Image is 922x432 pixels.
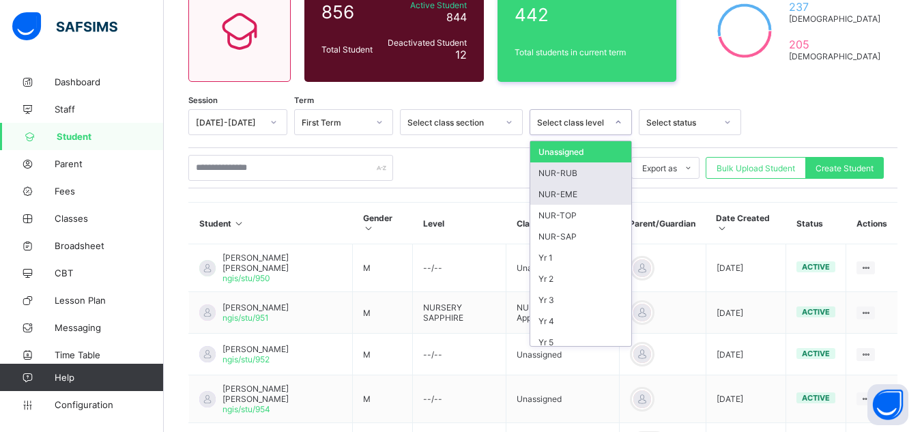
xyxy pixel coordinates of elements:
[506,334,620,375] td: Unassigned
[353,203,413,244] th: Gender
[706,244,786,292] td: [DATE]
[189,203,353,244] th: Student
[233,218,245,229] i: Sort in Ascending Order
[530,184,631,205] div: NUR-EME
[196,117,262,128] div: [DATE]-[DATE]
[642,163,677,173] span: Export as
[294,96,314,105] span: Term
[385,38,467,48] span: Deactivated Student
[55,322,164,333] span: Messaging
[222,273,270,283] span: ngis/stu/950
[455,48,467,61] span: 12
[55,399,163,410] span: Configuration
[786,203,846,244] th: Status
[55,295,164,306] span: Lesson Plan
[57,131,164,142] span: Student
[222,313,269,323] span: ngis/stu/951
[407,117,498,128] div: Select class section
[353,375,413,423] td: M
[55,186,164,197] span: Fees
[413,203,506,244] th: Level
[222,344,289,354] span: [PERSON_NAME]
[530,205,631,226] div: NUR-TOP
[846,203,897,244] th: Actions
[55,76,164,87] span: Dashboard
[55,240,164,251] span: Broadsheet
[55,158,164,169] span: Parent
[530,226,631,247] div: NUR-SAP
[222,354,270,364] span: ngis/stu/952
[318,41,381,58] div: Total Student
[802,393,830,403] span: active
[222,253,342,273] span: [PERSON_NAME] [PERSON_NAME]
[506,375,620,423] td: Unassigned
[222,404,270,414] span: ngis/stu/954
[789,51,880,61] span: [DEMOGRAPHIC_DATA]
[530,332,631,353] div: Yr 5
[506,244,620,292] td: Unassigned
[506,292,620,334] td: NURSERY SAPPHIRE Apple
[413,334,506,375] td: --/--
[363,223,375,233] i: Sort in Ascending Order
[413,292,506,334] td: NURSERY SAPPHIRE
[506,203,620,244] th: Class
[530,268,631,289] div: Yr 2
[413,375,506,423] td: --/--
[55,213,164,224] span: Classes
[802,307,830,317] span: active
[537,117,607,128] div: Select class level
[530,289,631,311] div: Yr 3
[302,117,368,128] div: First Term
[515,47,660,57] span: Total students in current term
[646,117,716,128] div: Select status
[515,4,660,25] span: 442
[321,1,378,23] span: 856
[530,311,631,332] div: Yr 4
[353,292,413,334] td: M
[717,163,795,173] span: Bulk Upload Student
[530,141,631,162] div: Unassigned
[353,334,413,375] td: M
[706,375,786,423] td: [DATE]
[706,334,786,375] td: [DATE]
[353,244,413,292] td: M
[816,163,874,173] span: Create Student
[222,302,289,313] span: [PERSON_NAME]
[413,244,506,292] td: --/--
[222,384,342,404] span: [PERSON_NAME] [PERSON_NAME]
[789,14,880,24] span: [DEMOGRAPHIC_DATA]
[55,372,163,383] span: Help
[802,349,830,358] span: active
[706,203,786,244] th: Date Created
[802,262,830,272] span: active
[55,349,164,360] span: Time Table
[188,96,218,105] span: Session
[55,104,164,115] span: Staff
[619,203,706,244] th: Parent/Guardian
[530,247,631,268] div: Yr 1
[867,384,908,425] button: Open asap
[716,223,727,233] i: Sort in Ascending Order
[12,12,117,41] img: safsims
[446,10,467,24] span: 844
[789,38,880,51] span: 205
[706,292,786,334] td: [DATE]
[55,268,164,278] span: CBT
[530,162,631,184] div: NUR-RUB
